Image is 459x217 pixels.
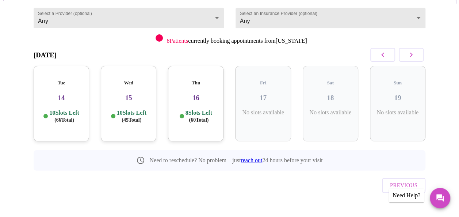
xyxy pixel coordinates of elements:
h3: 18 [309,94,352,102]
button: Messages [430,188,450,208]
p: currently booking appointments from [US_STATE] [167,38,307,44]
h3: 14 [39,94,83,102]
h3: 19 [376,94,420,102]
h3: [DATE] [34,51,57,59]
h5: Sun [376,80,420,86]
div: Need Help? [389,189,424,202]
span: ( 60 Total) [189,117,209,123]
p: No slots available [309,109,352,116]
h5: Thu [174,80,218,86]
p: 10 Slots Left [49,109,79,123]
a: reach out [241,157,262,163]
p: 8 Slots Left [185,109,212,123]
button: Previous [382,178,425,193]
p: No slots available [376,109,420,116]
h5: Sat [309,80,352,86]
span: ( 45 Total) [122,117,141,123]
p: Need to reschedule? No problem—just 24 hours before your visit [149,157,322,164]
h5: Wed [107,80,150,86]
p: No slots available [241,109,285,116]
span: ( 66 Total) [54,117,74,123]
div: Any [236,8,426,28]
div: Any [34,8,224,28]
h3: 15 [107,94,150,102]
h5: Fri [241,80,285,86]
h3: 17 [241,94,285,102]
span: 8 Patients [167,38,188,44]
span: Previous [390,180,417,190]
p: 10 Slots Left [117,109,146,123]
h3: 16 [174,94,218,102]
h5: Tue [39,80,83,86]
